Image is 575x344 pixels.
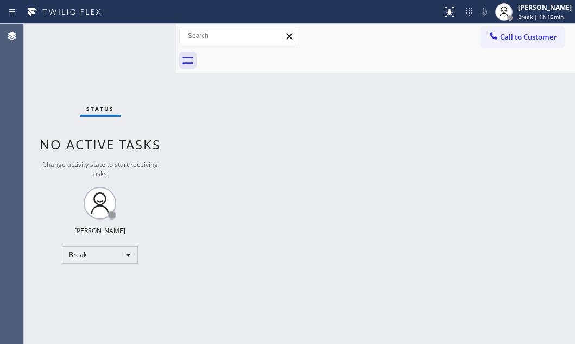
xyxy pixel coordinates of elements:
span: Change activity state to start receiving tasks. [42,160,158,178]
span: Status [86,105,114,112]
div: [PERSON_NAME] [74,226,125,235]
input: Search [180,27,299,45]
button: Call to Customer [481,27,564,47]
div: [PERSON_NAME] [518,3,572,12]
span: Call to Customer [500,32,557,42]
span: No active tasks [40,135,161,153]
button: Mute [477,4,492,20]
span: Break | 1h 12min [518,13,564,21]
div: Break [62,246,138,264]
